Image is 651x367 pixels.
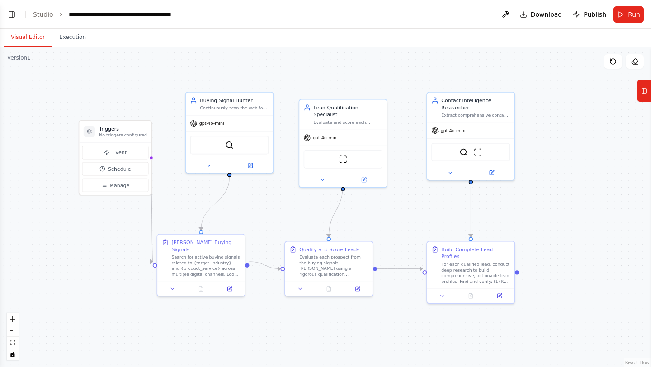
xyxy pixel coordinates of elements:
[230,161,270,170] button: Open in side panel
[613,6,644,23] button: Run
[426,92,515,180] div: Contact Intelligence ResearcherExtract comprehensive contact and company information for qualifie...
[628,10,640,19] span: Run
[377,265,423,273] g: Edge from 9ae8df8e-4c93-494c-9ce1-5381dd25ee3e to b63d66f2-ebd1-4372-9a5b-2f68d18f842f
[474,148,482,156] img: ScrapeWebsiteTool
[108,165,131,173] span: Schedule
[299,246,359,253] div: Qualify and Score Leads
[172,239,241,253] div: [PERSON_NAME] Buying Signals
[186,285,216,293] button: No output available
[441,97,510,111] div: Contact Intelligence Researcher
[146,154,158,265] g: Edge from triggers to 62bcfc98-96d1-46f0-9287-7fc4fd525994
[456,292,486,300] button: No output available
[5,8,18,21] button: Show left sidebar
[157,234,245,296] div: [PERSON_NAME] Buying SignalsSearch for active buying signals related to {target_industry} and {pr...
[200,97,269,104] div: Buying Signal Hunter
[82,146,149,160] button: Event
[99,125,147,132] h3: Triggers
[7,313,19,325] button: zoom in
[7,337,19,348] button: fit view
[200,105,269,111] div: Continuously scan the web for high-intent buying signals related to {target_industry} and {produc...
[185,92,274,174] div: Buying Signal HunterContinuously scan the web for high-intent buying signals related to {target_i...
[472,169,512,177] button: Open in side panel
[82,162,149,176] button: Schedule
[52,28,93,47] button: Execution
[172,254,241,277] div: Search for active buying signals related to {target_industry} and {product_service} across multip...
[225,141,234,150] img: SerperDevTool
[284,241,373,296] div: Qualify and Score LeadsEvaluate each prospect from the buying signals [PERSON_NAME] using a rigor...
[426,241,515,304] div: Build Complete Lead ProfilesFor each qualified lead, conduct deep research to build comprehensive...
[584,10,606,19] span: Publish
[217,285,242,293] button: Open in side panel
[531,10,562,19] span: Download
[516,6,566,23] button: Download
[7,325,19,337] button: zoom out
[313,135,338,141] span: gpt-4o-mini
[198,177,233,230] g: Edge from c45283a9-22eb-46de-8963-9659bbba0e8c to 62bcfc98-96d1-46f0-9287-7fc4fd525994
[441,113,510,118] div: Extract comprehensive contact and company information for qualified leads, including decision-mak...
[4,28,52,47] button: Visual Editor
[339,155,347,164] img: ScrapeWebsiteTool
[314,104,382,118] div: Lead Qualification Specialist
[467,184,475,237] g: Edge from bfe80a52-3edb-462a-9122-3af34e4de782 to b63d66f2-ebd1-4372-9a5b-2f68d18f842f
[7,313,19,360] div: React Flow controls
[113,149,127,156] span: Event
[441,246,510,260] div: Build Complete Lead Profiles
[441,262,510,284] div: For each qualified lead, conduct deep research to build comprehensive, actionable lead profiles. ...
[314,285,344,293] button: No output available
[79,120,152,195] div: TriggersNo triggers configuredEventScheduleManage
[299,99,387,188] div: Lead Qualification SpecialistEvaluate and score each detected prospect based on three critical cr...
[110,182,130,189] span: Manage
[344,176,384,184] button: Open in side panel
[33,10,204,19] nav: breadcrumb
[569,6,610,23] button: Publish
[441,127,466,133] span: gpt-4o-mini
[314,119,382,125] div: Evaluate and score each detected prospect based on three critical criteria: urgency (how immediat...
[7,348,19,360] button: toggle interactivity
[345,285,370,293] button: Open in side panel
[99,132,147,138] p: No triggers configured
[459,148,468,156] img: SerperDevTool
[82,179,149,192] button: Manage
[325,184,347,237] g: Edge from 31fafa1a-57b6-4e7a-a4c3-c0d2c05ca529 to 9ae8df8e-4c93-494c-9ce1-5381dd25ee3e
[7,54,31,61] div: Version 1
[487,292,512,300] button: Open in side panel
[625,360,650,365] a: React Flow attribution
[199,121,224,127] span: gpt-4o-mini
[33,11,53,18] a: Studio
[299,254,368,277] div: Evaluate each prospect from the buying signals [PERSON_NAME] using a rigorous qualification frame...
[249,258,280,272] g: Edge from 62bcfc98-96d1-46f0-9287-7fc4fd525994 to 9ae8df8e-4c93-494c-9ce1-5381dd25ee3e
